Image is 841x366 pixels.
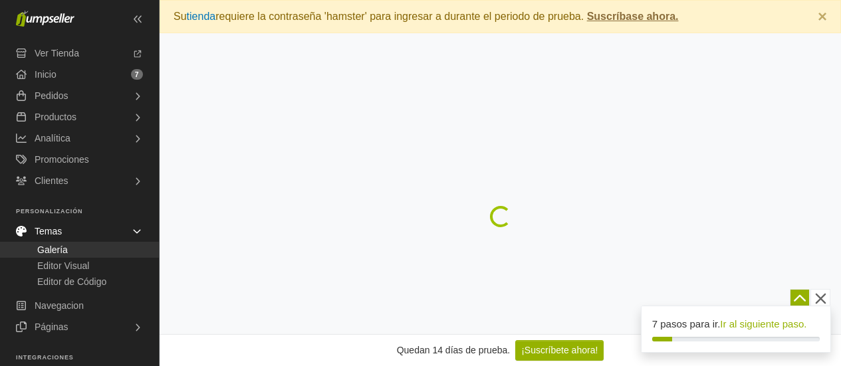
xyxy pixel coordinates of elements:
span: Páginas [35,316,68,337]
span: Analítica [35,128,70,149]
span: Clientes [35,170,68,191]
span: Editor de Código [37,274,106,290]
span: × [818,7,827,25]
strong: Suscríbase ahora. [587,11,679,22]
span: Promociones [35,149,89,170]
span: 7 [131,69,143,80]
a: ¡Suscríbete ahora! [515,340,604,361]
span: Productos [35,106,76,128]
button: Close [804,1,840,33]
div: Quedan 14 días de prueba. [397,343,510,357]
span: Galería [37,242,68,258]
p: Personalización [16,207,159,215]
span: Inicio [35,64,57,85]
p: Integraciones [16,353,159,361]
span: Ver Tienda [35,43,79,64]
a: Ir al siguiente paso. [720,318,806,329]
span: Temas [35,221,62,242]
span: Editor Visual [37,258,89,274]
span: Navegacion [35,295,84,316]
a: Suscríbase ahora. [584,11,678,22]
div: 7 pasos para ir. [652,317,820,332]
a: tienda [187,11,216,22]
span: Pedidos [35,85,68,106]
